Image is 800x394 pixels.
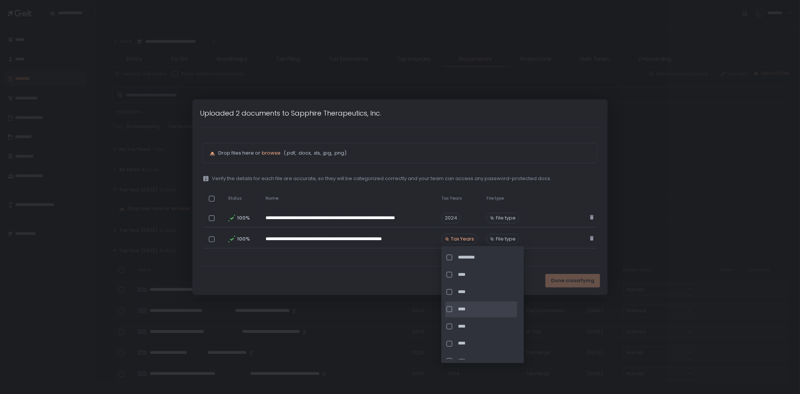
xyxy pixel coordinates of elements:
span: 2024 [441,213,461,223]
span: File type [496,236,516,242]
button: browse [262,150,281,156]
span: browse [262,149,281,156]
p: Drop files here or [218,150,591,156]
h1: Uploaded 2 documents to Sapphire Therapeutics, Inc. [200,108,381,118]
span: 100% [237,215,249,221]
span: (.pdf, .docx, .xls, .jpg, .png) [282,150,347,156]
span: Name [266,195,278,201]
span: File type [486,195,504,201]
span: Verify the details for each file are accurate, so they will be categorized correctly and your tea... [212,175,551,182]
span: 100% [237,236,249,242]
span: File type [496,215,516,221]
span: Tax Years [451,236,474,242]
span: Tax Years [441,195,462,201]
span: Status [228,195,242,201]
